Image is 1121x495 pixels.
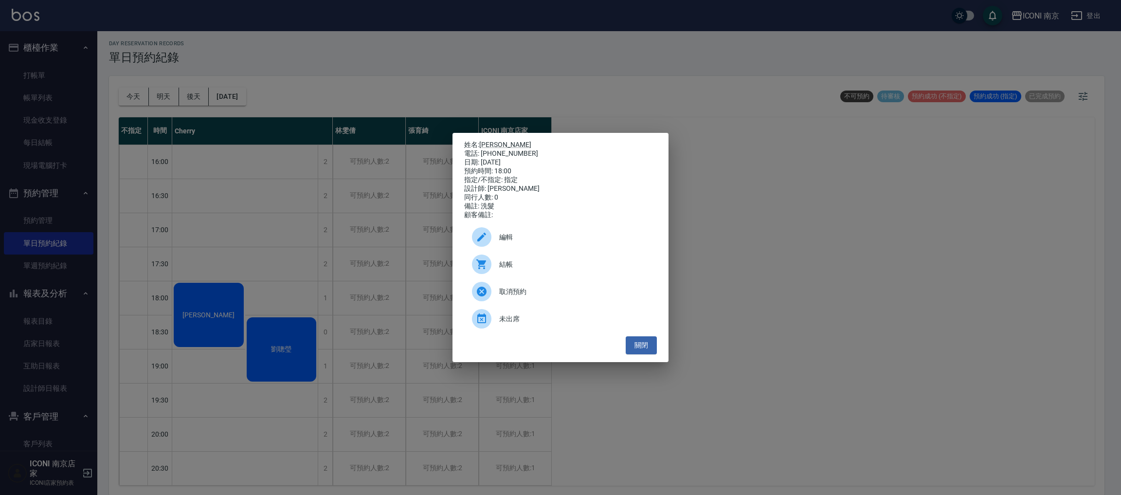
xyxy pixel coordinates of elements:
div: 顧客備註: [464,211,657,220]
p: 姓名: [464,141,657,149]
span: 未出席 [499,314,649,324]
a: 結帳 [464,251,657,278]
div: 日期: [DATE] [464,158,657,167]
span: 取消預約 [499,287,649,297]
div: 未出席 [464,305,657,332]
span: 編輯 [499,232,649,242]
button: 關閉 [626,336,657,354]
span: 結帳 [499,259,649,270]
div: 同行人數: 0 [464,193,657,202]
a: [PERSON_NAME] [479,141,531,148]
div: 備註: 洗髮 [464,202,657,211]
div: 電話: [PHONE_NUMBER] [464,149,657,158]
div: 編輯 [464,223,657,251]
div: 預約時間: 18:00 [464,167,657,176]
div: 設計師: [PERSON_NAME] [464,184,657,193]
div: 指定/不指定: 指定 [464,176,657,184]
div: 取消預約 [464,278,657,305]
